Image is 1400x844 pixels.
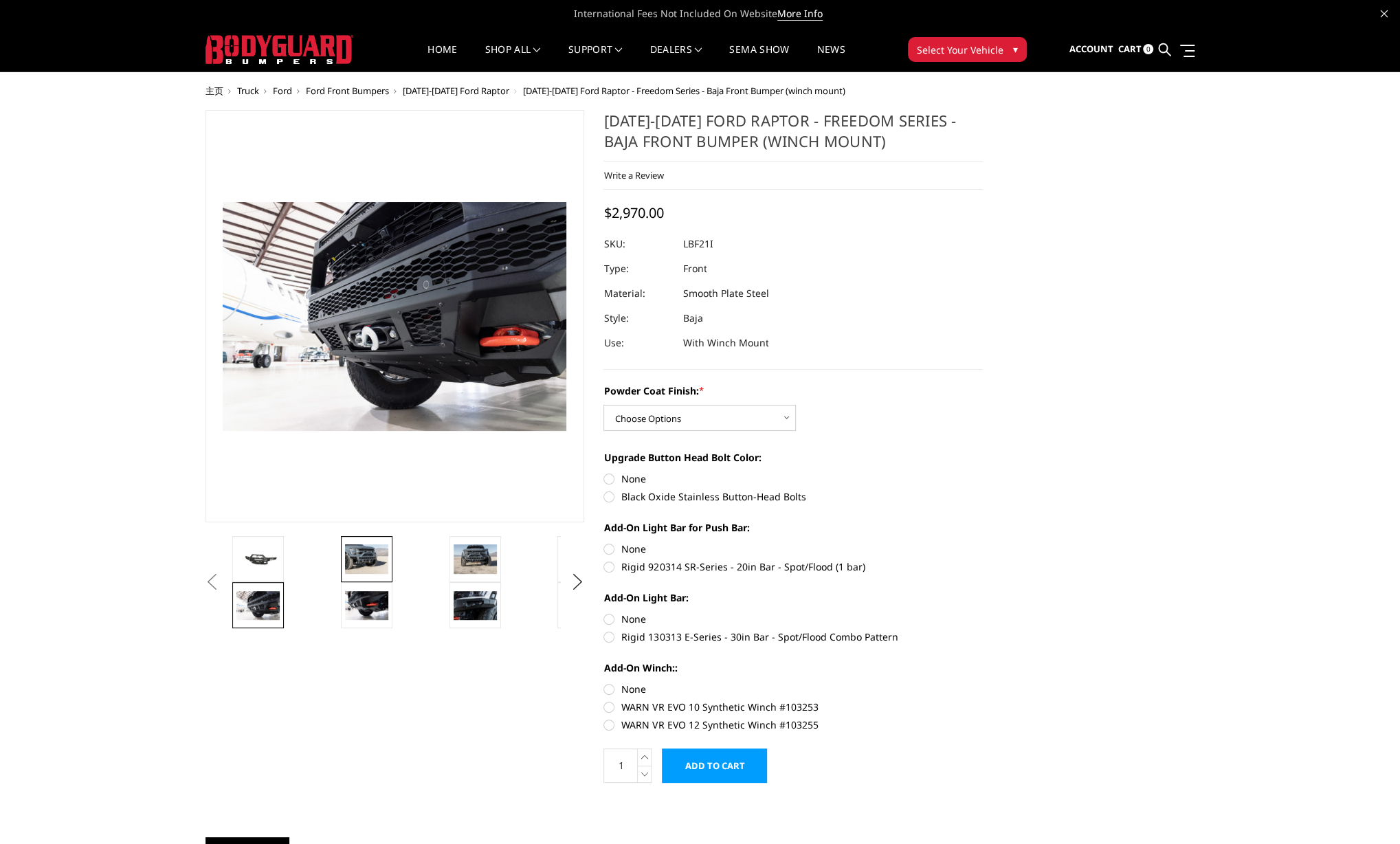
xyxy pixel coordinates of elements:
[603,169,663,181] a: Write a Review
[603,306,672,331] dt: Style:
[682,256,707,281] dd: Front
[523,85,845,97] span: [DATE]-[DATE] Ford Raptor - Freedom Series - Baja Front Bumper (winch mount)
[682,232,713,256] dd: LBF21I
[427,45,457,71] a: Home
[603,660,983,675] label: Add-On Winch::
[485,45,541,71] a: shop all
[603,450,983,465] label: Upgrade Button Head Bolt Color:
[603,700,983,714] label: WARN VR EVO 10 Synthetic Winch #103253
[345,591,388,620] img: 2021-2025 Ford Raptor - Freedom Series - Baja Front Bumper (winch mount)
[603,630,983,644] label: Rigid 130313 E-Series - 30in Bar - Spot/Flood Combo Pattern
[917,43,1003,57] span: Select Your Vehicle
[1331,778,1400,844] iframe: Chat Widget
[603,232,672,256] dt: SKU:
[650,45,702,71] a: Dealers
[603,559,983,574] label: Rigid 920314 SR-Series - 20in Bar - Spot/Flood (1 bar)
[237,85,259,97] a: Truck
[603,331,672,355] dt: Use:
[777,7,823,21] a: More Info
[345,544,388,573] img: 2021-2025 Ford Raptor - Freedom Series - Baja Front Bumper (winch mount)
[454,544,497,573] img: 2021-2025 Ford Raptor - Freedom Series - Baja Front Bumper (winch mount)
[567,572,588,592] button: Next
[603,256,672,281] dt: Type:
[1013,42,1018,56] span: ▾
[603,489,983,504] label: Black Oxide Stainless Button-Head Bolts
[603,203,663,222] span: $2,970.00
[1331,778,1400,844] div: 聊天小组件
[454,591,497,620] img: 2021-2025 Ford Raptor - Freedom Series - Baja Front Bumper (winch mount)
[603,281,672,306] dt: Material:
[205,110,585,522] a: 2021-2025 Ford Raptor - Freedom Series - Baja Front Bumper (winch mount)
[1118,43,1141,55] span: Cart
[603,718,983,732] label: WARN VR EVO 12 Synthetic Winch #103255
[662,748,767,783] input: Add to Cart
[603,520,983,535] label: Add-On Light Bar for Push Bar:
[729,45,789,71] a: SEMA Show
[603,471,983,486] label: None
[273,85,292,97] a: Ford
[682,306,702,331] dd: Baja
[1069,31,1113,68] a: Account
[682,281,768,306] dd: Smooth Plate Steel
[603,110,983,162] h1: [DATE]-[DATE] Ford Raptor - Freedom Series - Baja Front Bumper (winch mount)
[403,85,509,97] a: [DATE]-[DATE] Ford Raptor
[908,37,1027,62] button: Select Your Vehicle
[306,85,389,97] a: Ford Front Bumpers
[205,85,223,97] a: 主页
[682,331,768,355] dd: With Winch Mount
[603,682,983,696] label: None
[568,45,623,71] a: Support
[236,591,280,620] img: 2021-2025 Ford Raptor - Freedom Series - Baja Front Bumper (winch mount)
[236,549,280,569] img: 2021-2025 Ford Raptor - Freedom Series - Baja Front Bumper (winch mount)
[603,384,983,398] label: Powder Coat Finish:
[1143,44,1153,54] span: 0
[205,35,353,64] img: BODYGUARD BUMPERS
[816,45,845,71] a: News
[1118,31,1153,68] a: Cart 0
[1069,43,1113,55] span: Account
[603,542,983,556] label: None
[202,572,223,592] button: Previous
[603,590,983,605] label: Add-On Light Bar:
[603,612,983,626] label: None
